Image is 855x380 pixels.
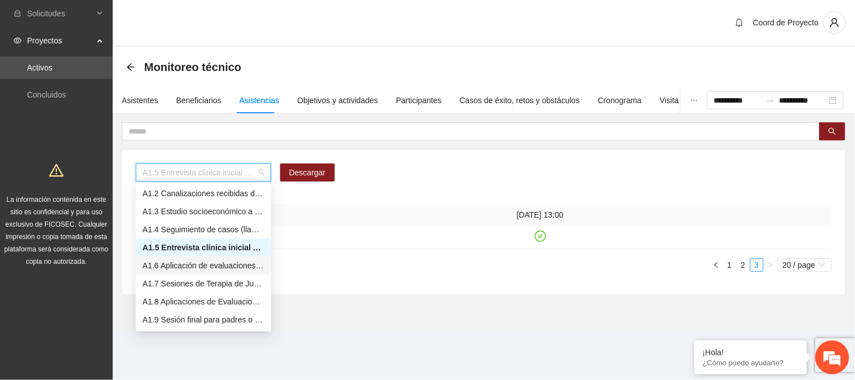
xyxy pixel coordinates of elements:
[143,277,264,290] div: A1.7 Sesiones de Terapia de Juego para niños y niñas
[14,10,21,17] span: inbox
[767,262,774,268] span: right
[723,258,737,272] li: 1
[819,122,845,140] button: search
[823,11,846,34] button: user
[737,258,750,272] li: 2
[460,94,580,107] div: Casos de éxito, retos y obstáculos
[65,125,156,239] span: Estamos en línea.
[249,204,832,226] th: [DATE] 13:00
[136,238,271,257] div: A1.5 Entrevista clínica inicial a padres o tutores de NN
[143,205,264,218] div: A1.3 Estudio socioeconómico a padres o tutores
[27,29,94,52] span: Proyectos
[126,63,135,72] div: Back
[136,329,271,347] div: A1.10 Entrevista clínica inicial a padres o tutores de Adolescentes
[783,259,827,271] span: 20 / page
[298,94,378,107] div: Objetivos y actividades
[27,2,94,25] span: Solicitudes
[143,295,264,308] div: A1.8 Aplicaciones de Evaluaciones Post a NN
[136,257,271,275] div: A1.6 Aplicación de evaluaciones Pre a NN
[143,241,264,254] div: A1.5 Entrevista clínica inicial a padres o tutores de NN
[280,164,335,182] button: Descargar
[59,58,189,72] div: Chatee con nosotros ahora
[136,275,271,293] div: A1.7 Sesiones de Terapia de Juego para niños y niñas
[660,94,765,107] div: Visita de campo y entregables
[126,63,135,72] span: arrow-left
[764,258,777,272] li: Next Page
[681,87,707,113] button: ellipsis
[136,311,271,329] div: A1.9 Sesión final para padres o tutores de NN
[710,258,723,272] li: Previous Page
[5,196,109,266] span: La información contenida en este sitio es confidencial y para uso exclusivo de FICOSEC. Cualquier...
[136,202,271,220] div: A1.3 Estudio socioeconómico a padres o tutores
[27,90,66,99] a: Concluidos
[750,258,764,272] li: 3
[824,17,845,28] span: user
[240,94,280,107] div: Asistencias
[136,220,271,238] div: A1.4 Seguimiento de casos (llamadas telefónicas o visitas domiciliarias)
[598,94,642,107] div: Cronograma
[703,348,799,357] div: ¡Hola!
[753,18,819,27] span: Coord de Proyecto
[764,258,777,272] button: right
[136,293,271,311] div: A1.8 Aplicaciones de Evaluaciones Post a NN
[766,96,775,105] span: to
[49,163,64,178] span: warning
[710,258,723,272] button: left
[14,37,21,45] span: eye
[136,184,271,202] div: A1.2 Canalizaciones recibidas de Instancias
[829,127,836,136] span: search
[731,18,748,27] span: bell
[396,94,442,107] div: Participantes
[27,63,52,72] a: Activos
[535,231,546,242] span: check-circle
[144,58,241,76] span: Monitoreo técnico
[143,259,264,272] div: A1.6 Aplicación de evaluaciones Pre a NN
[724,259,736,271] a: 1
[122,94,158,107] div: Asistentes
[143,223,264,236] div: A1.4 Seguimiento de casos (llamadas telefónicas o visitas domiciliarias)
[143,164,264,181] span: A1.5 Entrevista clínica inicial a padres o tutores de NN
[778,258,832,272] div: Page Size
[289,166,326,179] span: Descargar
[751,259,763,271] a: 3
[703,359,799,367] p: ¿Cómo puedo ayudarte?
[713,262,720,268] span: left
[690,96,698,104] span: ellipsis
[6,257,215,297] textarea: Escriba su mensaje y pulse “Intro”
[185,6,212,33] div: Minimizar ventana de chat en vivo
[143,313,264,326] div: A1.9 Sesión final para padres o tutores de NN
[766,96,775,105] span: swap-right
[176,94,221,107] div: Beneficiarios
[143,187,264,200] div: A1.2 Canalizaciones recibidas de Instancias
[737,259,750,271] a: 2
[730,14,748,32] button: bell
